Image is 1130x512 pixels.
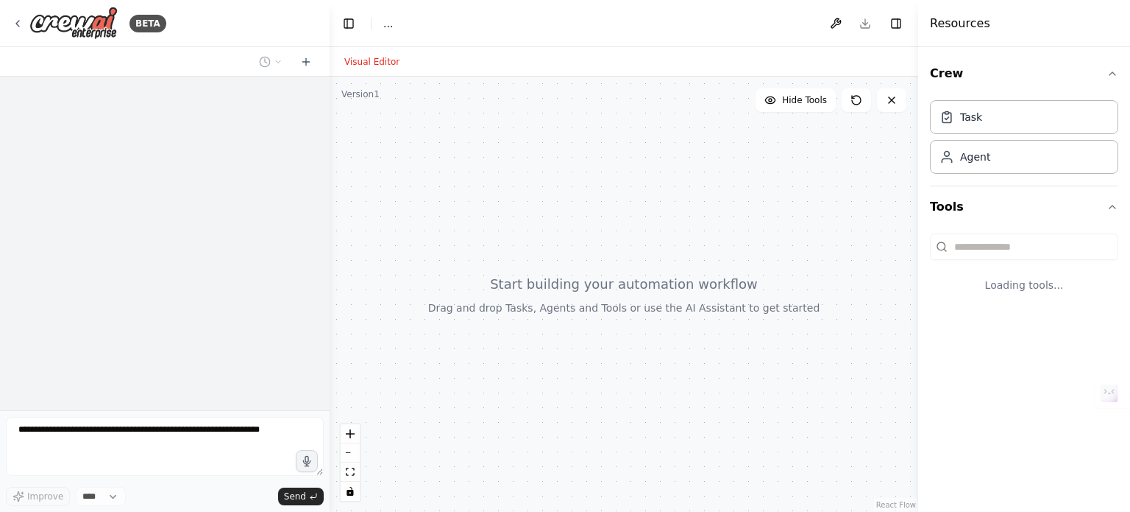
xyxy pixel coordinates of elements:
button: Crew [930,53,1118,94]
div: Crew [930,94,1118,186]
button: Visual Editor [335,53,408,71]
div: React Flow controls [341,424,360,501]
button: Click to speak your automation idea [296,450,318,472]
button: Start a new chat [294,53,318,71]
img: Logo [29,7,118,40]
nav: breadcrumb [383,16,393,31]
button: Hide left sidebar [338,13,359,34]
span: Improve [27,491,63,502]
div: Tools [930,228,1118,316]
button: Hide right sidebar [886,13,906,34]
button: zoom out [341,443,360,463]
button: Improve [6,487,70,506]
span: Hide Tools [782,94,827,106]
span: Send [284,491,306,502]
div: Loading tools... [930,266,1118,304]
button: zoom in [341,424,360,443]
div: Version 1 [341,88,380,100]
button: Tools [930,186,1118,228]
span: ... [383,16,393,31]
div: Task [960,110,982,125]
div: BETA [129,15,166,32]
a: React Flow attribution [876,501,916,509]
button: Hide Tools [756,88,836,112]
button: Send [278,488,324,505]
button: toggle interactivity [341,482,360,501]
div: Agent [960,150,990,164]
button: fit view [341,463,360,482]
h4: Resources [930,15,990,32]
button: Switch to previous chat [253,53,288,71]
